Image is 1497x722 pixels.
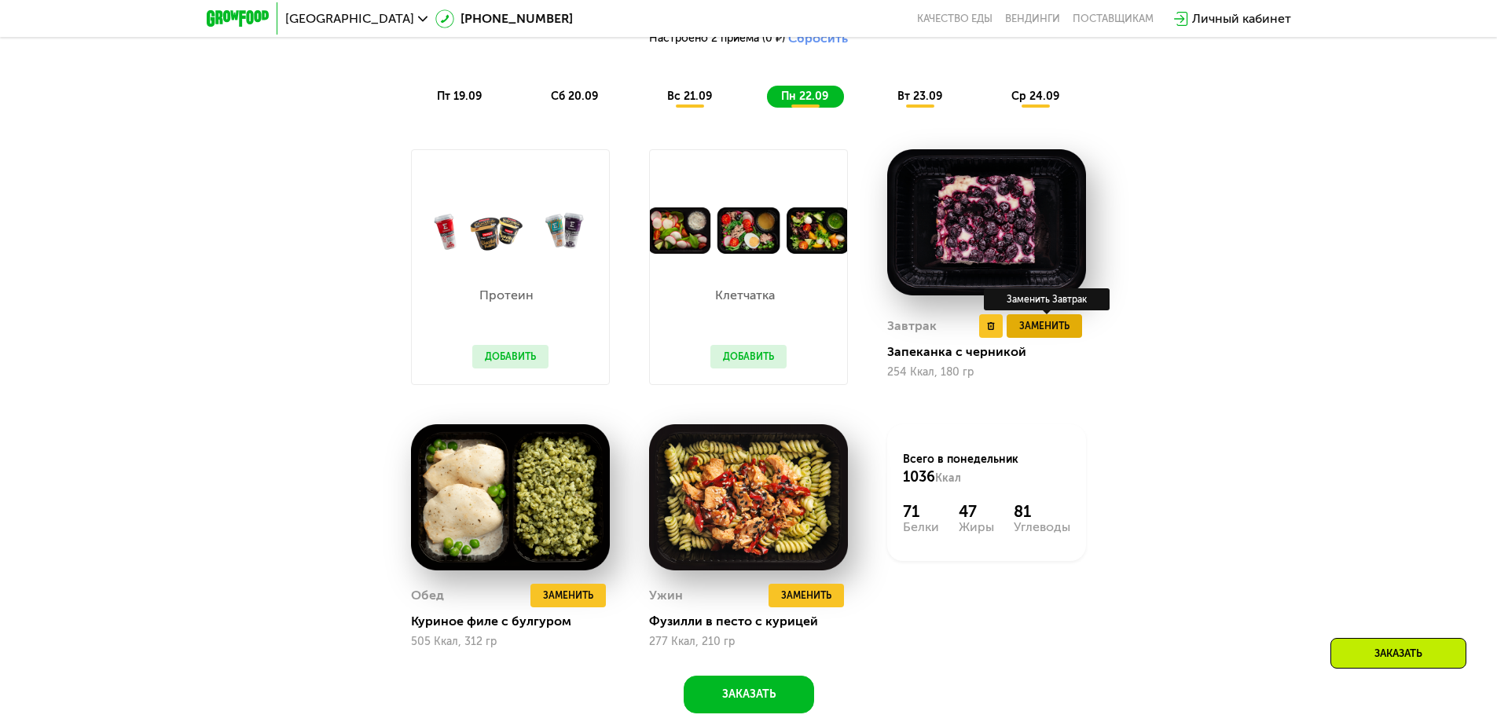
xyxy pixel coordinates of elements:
[788,31,848,46] button: Сбросить
[903,502,939,521] div: 71
[649,33,785,44] span: Настроено 2 приема (0 ₽)
[1014,502,1070,521] div: 81
[437,90,482,103] span: пт 19.09
[411,614,622,629] div: Куриное филе с булгуром
[684,676,814,713] button: Заказать
[887,344,1099,360] div: Запеканка с черникой
[887,366,1086,379] div: 254 Ккал, 180 гр
[1005,13,1060,25] a: Вендинги
[667,90,712,103] span: вс 21.09
[435,9,573,28] a: [PHONE_NUMBER]
[649,584,683,607] div: Ужин
[551,90,598,103] span: сб 20.09
[917,13,992,25] a: Качество еды
[472,345,549,368] button: Добавить
[530,584,606,607] button: Заменить
[411,636,610,648] div: 505 Ккал, 312 гр
[887,314,937,338] div: Завтрак
[959,502,994,521] div: 47
[1014,521,1070,533] div: Углеводы
[781,90,828,103] span: пн 22.09
[285,13,414,25] span: [GEOGRAPHIC_DATA]
[769,584,844,607] button: Заменить
[1330,638,1466,669] div: Заказать
[903,521,939,533] div: Белки
[984,288,1110,310] div: Заменить Завтрак
[649,636,848,648] div: 277 Ккал, 210 гр
[710,345,787,368] button: Добавить
[897,90,942,103] span: вт 23.09
[903,452,1070,486] div: Всего в понедельник
[472,289,541,302] p: Протеин
[543,588,593,603] span: Заменить
[1011,90,1059,103] span: ср 24.09
[903,468,935,486] span: 1036
[1007,314,1082,338] button: Заменить
[649,614,860,629] div: Фузилли в песто с курицей
[1073,13,1154,25] div: поставщикам
[411,584,444,607] div: Обед
[1192,9,1291,28] div: Личный кабинет
[1019,318,1070,334] span: Заменить
[781,588,831,603] span: Заменить
[959,521,994,533] div: Жиры
[935,471,961,485] span: Ккал
[710,289,779,302] p: Клетчатка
